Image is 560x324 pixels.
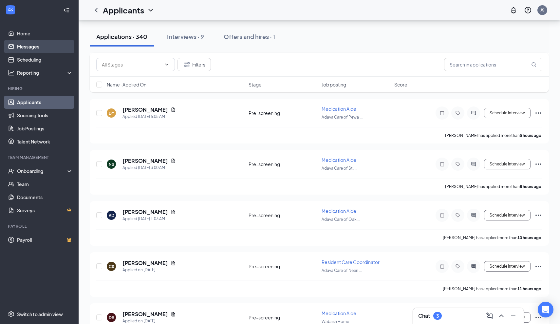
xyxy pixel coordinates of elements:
[17,204,73,217] a: SurveysCrown
[122,164,176,171] div: Applied [DATE] 3:00 AM
[171,260,176,266] svg: Document
[454,264,462,269] svg: Tag
[17,191,73,204] a: Documents
[322,310,356,316] span: Medication Aide
[443,235,542,240] p: [PERSON_NAME] has applied more than .
[322,259,380,265] span: Resident Care Coordinator
[122,157,168,164] h5: [PERSON_NAME]
[484,108,531,118] button: Schedule Interview
[8,69,14,76] svg: Analysis
[445,184,542,189] p: [PERSON_NAME] has applied more than .
[444,58,542,71] input: Search in applications
[524,6,532,14] svg: QuestionInfo
[171,158,176,163] svg: Document
[531,62,536,67] svg: MagnifyingGlass
[171,107,176,112] svg: Document
[322,319,349,324] span: Wabash Home
[8,86,72,91] div: Hiring
[470,264,477,269] svg: ActiveChat
[322,115,363,120] span: Adava Care of Pewa ...
[249,110,318,116] div: Pre-screening
[164,62,169,67] svg: ChevronDown
[92,6,100,14] svg: ChevronLeft
[517,286,541,291] b: 11 hours ago
[17,40,73,53] a: Messages
[17,168,67,174] div: Onboarding
[17,96,73,109] a: Applicants
[224,32,275,41] div: Offers and hires · 1
[167,32,204,41] div: Interviews · 9
[322,157,356,163] span: Medication Aide
[8,155,72,160] div: Team Management
[486,312,494,320] svg: ComposeMessage
[443,286,542,292] p: [PERSON_NAME] has applied more than .
[122,113,176,120] div: Applied [DATE] 6:05 AM
[438,213,446,218] svg: Note
[438,110,446,116] svg: Note
[63,7,70,13] svg: Collapse
[517,235,541,240] b: 10 hours ago
[534,262,542,270] svg: Ellipses
[109,110,114,116] div: DY
[394,81,407,88] span: Score
[102,61,161,68] input: All Stages
[454,110,462,116] svg: Tag
[534,211,542,219] svg: Ellipses
[249,314,318,321] div: Pre-screening
[497,312,505,320] svg: ChevronUp
[322,81,346,88] span: Job posting
[171,312,176,317] svg: Document
[122,267,176,273] div: Applied on [DATE]
[322,217,360,222] span: Adava Care of Oak ...
[103,5,144,16] h1: Applicants
[17,135,73,148] a: Talent Network
[17,69,73,76] div: Reporting
[107,81,146,88] span: Name · Applied On
[470,110,477,116] svg: ActiveChat
[438,264,446,269] svg: Note
[438,162,446,167] svg: Note
[509,312,517,320] svg: Minimize
[418,312,430,319] h3: Chat
[96,32,147,41] div: Applications · 340
[177,58,211,71] button: Filter Filters
[171,209,176,215] svg: Document
[17,178,73,191] a: Team
[249,81,262,88] span: Stage
[534,109,542,117] svg: Ellipses
[109,315,114,320] div: DB
[484,210,531,220] button: Schedule Interview
[122,311,168,318] h5: [PERSON_NAME]
[109,264,114,269] div: CS
[249,263,318,270] div: Pre-screening
[183,61,191,68] svg: Filter
[17,109,73,122] a: Sourcing Tools
[534,314,542,321] svg: Ellipses
[534,160,542,168] svg: Ellipses
[8,168,14,174] svg: UserCheck
[109,162,114,167] div: NS
[122,208,168,216] h5: [PERSON_NAME]
[122,259,168,267] h5: [PERSON_NAME]
[454,213,462,218] svg: Tag
[8,223,72,229] div: Payroll
[540,7,545,13] div: JS
[445,133,542,138] p: [PERSON_NAME] has applied more than .
[109,213,114,218] div: AD
[470,162,477,167] svg: ActiveChat
[484,159,531,169] button: Schedule Interview
[496,311,507,321] button: ChevronUp
[322,268,362,273] span: Adava Care of Neen ...
[520,184,541,189] b: 8 hours ago
[520,133,541,138] b: 5 hours ago
[122,106,168,113] h5: [PERSON_NAME]
[510,6,517,14] svg: Notifications
[470,213,477,218] svg: ActiveChat
[249,161,318,167] div: Pre-screening
[322,166,357,171] span: Adava Care of St. ...
[17,311,63,317] div: Switch to admin view
[17,27,73,40] a: Home
[322,208,356,214] span: Medication Aide
[484,311,495,321] button: ComposeMessage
